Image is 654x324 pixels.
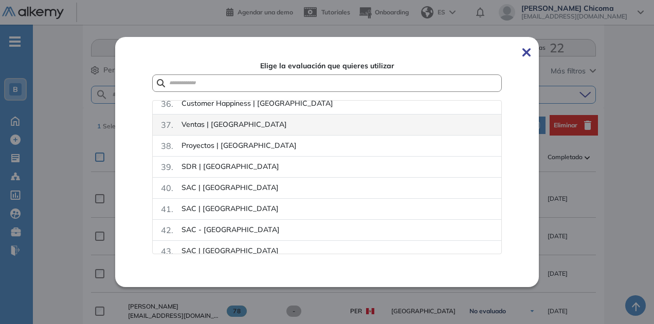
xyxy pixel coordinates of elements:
span: SAC | [GEOGRAPHIC_DATA] [181,245,279,256]
span: 38 . [161,140,173,152]
span: Proyectos | [GEOGRAPHIC_DATA] [181,140,297,151]
span: 39 . [161,161,173,173]
span: 43 . [161,245,173,257]
div: 41.SAC | [GEOGRAPHIC_DATA] [153,199,501,220]
div: 37.Ventas | [GEOGRAPHIC_DATA] [153,115,501,136]
span: SDR | [GEOGRAPHIC_DATA] [181,161,279,172]
img: Cerrar [522,48,531,56]
div: 39.SDR | [GEOGRAPHIC_DATA] [153,157,501,178]
div: 38.Proyectos | [GEOGRAPHIC_DATA] [153,136,501,157]
span: SAC | [GEOGRAPHIC_DATA] [181,182,279,193]
span: 37 . [161,119,173,131]
div: 36.Customer Happiness | [GEOGRAPHIC_DATA] [153,93,501,115]
span: 40 . [161,182,173,194]
span: SAC - [GEOGRAPHIC_DATA] [181,224,280,235]
span: 41 . [161,203,173,215]
span: Ventas | [GEOGRAPHIC_DATA] [181,119,287,130]
div: 40.SAC | [GEOGRAPHIC_DATA] [153,178,501,199]
span: 36 . [161,98,173,110]
div: 42.SAC - [GEOGRAPHIC_DATA] [153,220,501,241]
span: 42 . [161,224,173,236]
div: 43.SAC | [GEOGRAPHIC_DATA] [153,241,501,261]
span: SAC | [GEOGRAPHIC_DATA] [181,203,279,214]
span: Elige la evaluación que quieres utilizar [144,62,510,70]
span: Customer Happiness | [GEOGRAPHIC_DATA] [181,98,333,109]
